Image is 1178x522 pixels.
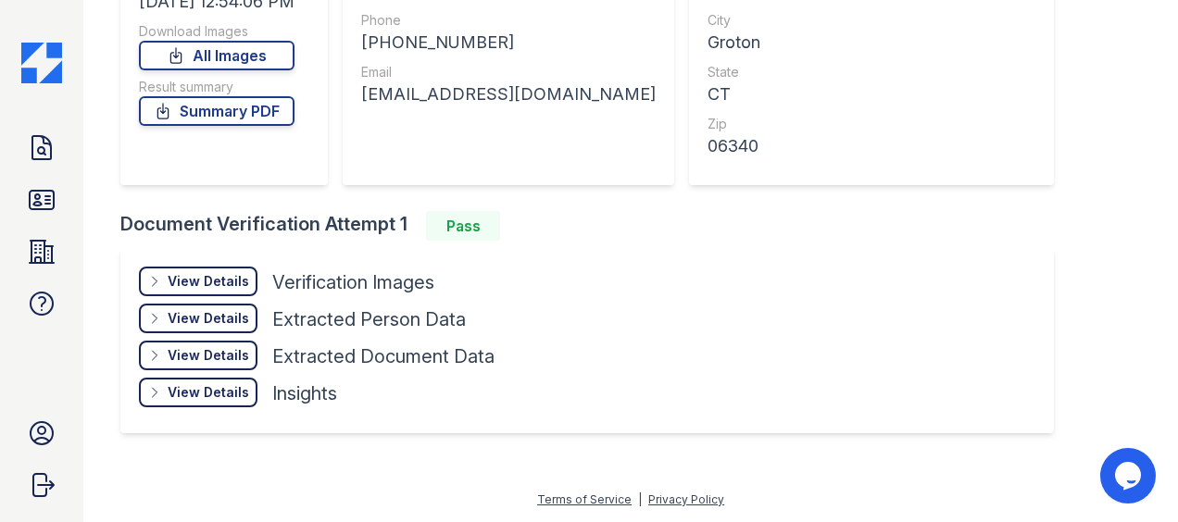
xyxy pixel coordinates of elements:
[708,30,1035,56] div: Groton
[272,306,466,332] div: Extracted Person Data
[708,115,1035,133] div: Zip
[426,211,500,241] div: Pass
[168,309,249,328] div: View Details
[272,380,337,406] div: Insights
[708,133,1035,159] div: 06340
[648,492,724,506] a: Privacy Policy
[139,78,294,96] div: Result summary
[168,272,249,291] div: View Details
[21,43,62,83] img: CE_Icon_Blue-c292c112584629df590d857e76928e9f676e5b41ef8f769ba2f05ee15b207248.png
[361,11,656,30] div: Phone
[708,81,1035,107] div: CT
[638,492,642,506] div: |
[168,383,249,402] div: View Details
[120,211,1069,241] div: Document Verification Attempt 1
[361,63,656,81] div: Email
[272,343,495,369] div: Extracted Document Data
[168,346,249,365] div: View Details
[708,63,1035,81] div: State
[537,492,632,506] a: Terms of Service
[139,41,294,70] a: All Images
[272,269,434,295] div: Verification Images
[139,22,294,41] div: Download Images
[708,11,1035,30] div: City
[361,30,656,56] div: [PHONE_NUMBER]
[1100,448,1159,503] iframe: chat widget
[139,96,294,126] a: Summary PDF
[361,81,656,107] div: [EMAIL_ADDRESS][DOMAIN_NAME]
